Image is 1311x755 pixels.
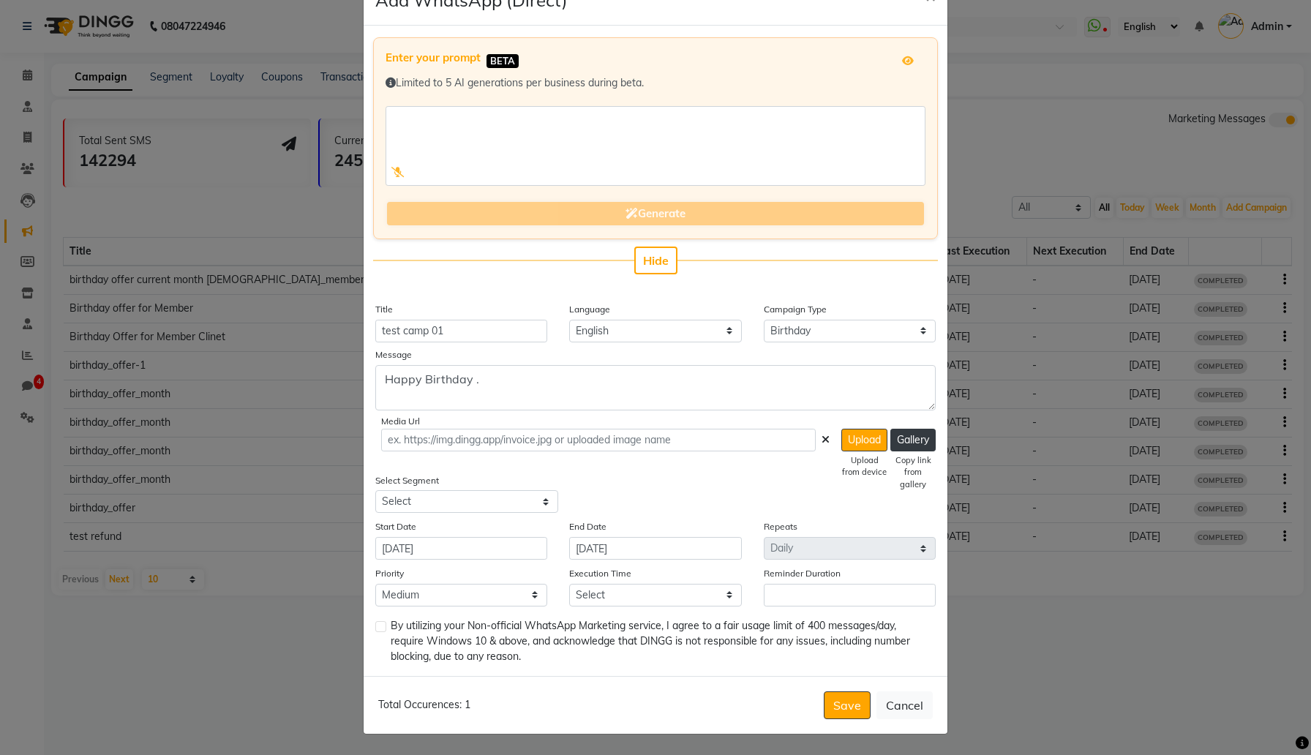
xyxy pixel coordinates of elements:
[841,429,887,451] button: Upload
[569,567,631,580] label: Execution Time
[569,303,610,316] label: Language
[841,454,887,479] div: Upload from device
[381,415,420,428] label: Media Url
[764,520,797,533] label: Repeats
[375,520,416,533] label: Start Date
[890,454,936,491] div: Copy link from gallery
[381,429,816,451] input: ex. https://img.dingg.app/invoice.jpg or uploaded image name
[391,618,924,664] span: By utilizing your Non-official WhatsApp Marketing service, I agree to a fair usage limit of 400 m...
[876,691,933,719] button: Cancel
[386,50,481,67] label: Enter your prompt
[569,520,606,533] label: End Date
[375,567,404,580] label: Priority
[890,429,936,451] button: Gallery
[643,253,669,268] span: Hide
[375,320,547,342] input: Enter Title
[375,348,412,361] label: Message
[487,54,519,68] span: BETA
[386,75,925,91] div: Limited to 5 AI generations per business during beta.
[764,567,841,580] label: Reminder Duration
[378,698,470,711] span: Total Occurences: 1
[375,303,393,316] label: Title
[764,303,827,316] label: Campaign Type
[634,247,677,274] button: Hide
[824,691,871,719] button: Save
[375,474,439,487] label: Select Segment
